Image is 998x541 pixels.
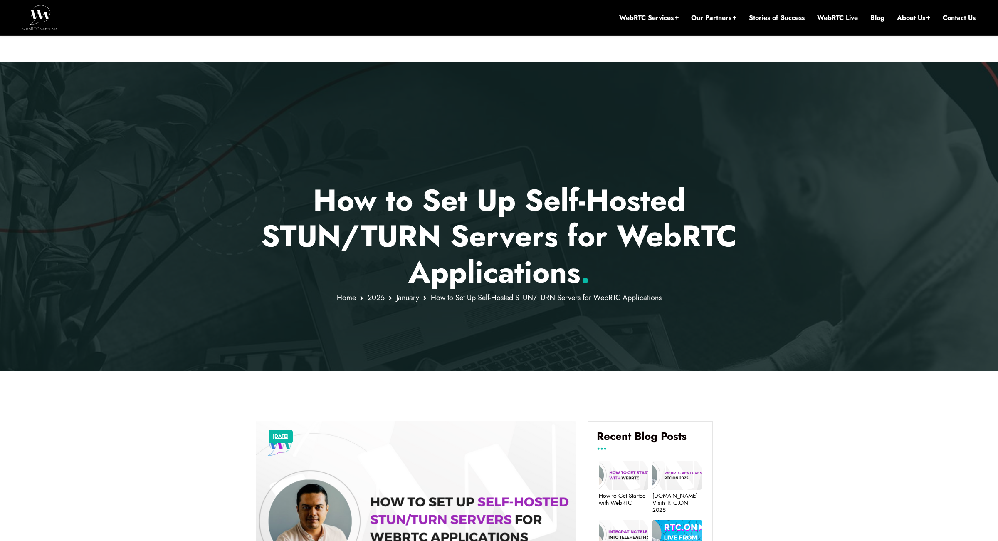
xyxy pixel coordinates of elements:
a: WebRTC Services [619,13,679,22]
a: [DOMAIN_NAME] Visits RTC.ON 2025 [652,492,702,513]
a: Blog [870,13,884,22]
span: How to Set Up Self-Hosted STUN/TURN Servers for WebRTC Applications [431,292,662,303]
a: Stories of Success [749,13,805,22]
a: Contact Us [943,13,976,22]
a: [DATE] [273,431,289,442]
a: Home [337,292,356,303]
a: 2025 [368,292,385,303]
h1: How to Set Up Self-Hosted STUN/TURN Servers for WebRTC Applications [256,182,743,290]
a: WebRTC Live [817,13,858,22]
a: How to Get Started with WebRTC [599,492,648,506]
span: . [581,251,590,294]
a: Our Partners [691,13,736,22]
h4: Recent Blog Posts [597,430,704,449]
a: January [396,292,419,303]
a: About Us [897,13,930,22]
img: WebRTC.ventures [22,5,58,30]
